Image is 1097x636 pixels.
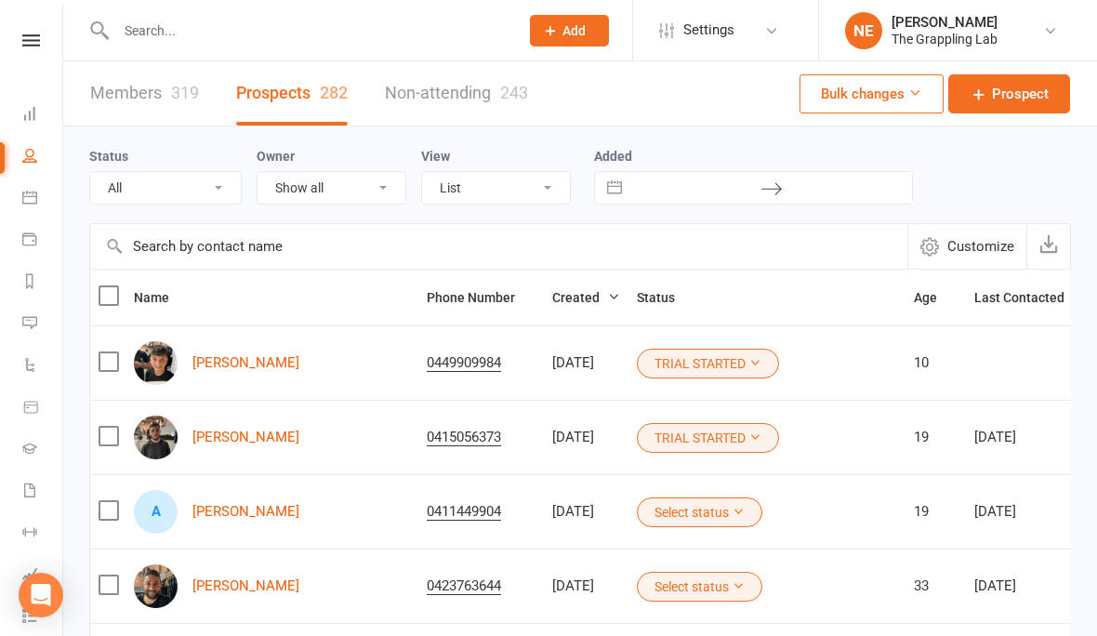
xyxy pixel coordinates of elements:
[134,286,190,309] button: Name
[974,504,1085,520] div: [DATE]
[134,490,178,534] div: Adam
[22,95,64,137] a: Dashboard
[385,61,528,126] a: Non-attending243
[134,416,178,459] img: Ali
[257,149,295,164] label: Owner
[89,149,128,164] label: Status
[134,564,178,608] img: Joseph
[552,290,620,305] span: Created
[552,355,620,371] div: [DATE]
[637,290,695,305] span: Status
[914,578,958,594] div: 33
[637,349,779,378] button: TRIAL STARTED
[974,290,1085,305] span: Last Contacted
[562,23,586,38] span: Add
[598,172,631,204] button: Interact with the calendar and add the check-in date for your trip.
[500,83,528,102] div: 243
[637,423,779,453] button: TRIAL STARTED
[800,74,944,113] button: Bulk changes
[637,286,695,309] button: Status
[552,504,620,520] div: [DATE]
[421,149,450,164] label: View
[192,504,299,520] a: [PERSON_NAME]
[914,290,958,305] span: Age
[947,235,1014,258] span: Customize
[192,578,299,594] a: [PERSON_NAME]
[974,286,1085,309] button: Last Contacted
[683,9,734,51] span: Settings
[111,18,506,44] input: Search...
[427,290,535,305] span: Phone Number
[914,430,958,445] div: 19
[192,430,299,445] a: [PERSON_NAME]
[552,286,620,309] button: Created
[22,220,64,262] a: Payments
[134,341,178,385] img: Joshua
[530,15,609,46] button: Add
[907,224,1026,269] button: Customize
[90,224,907,269] input: Search by contact name
[992,83,1049,105] span: Prospect
[845,12,882,49] div: NE
[637,497,762,527] button: Select status
[914,355,958,371] div: 10
[892,14,998,31] div: [PERSON_NAME]
[914,504,958,520] div: 19
[320,83,348,102] div: 282
[914,286,958,309] button: Age
[974,430,1085,445] div: [DATE]
[90,61,199,126] a: Members319
[192,355,299,371] a: [PERSON_NAME]
[594,149,913,164] label: Added
[427,286,535,309] button: Phone Number
[637,572,762,602] button: Select status
[892,31,998,47] div: The Grappling Lab
[552,578,620,594] div: [DATE]
[19,573,63,617] div: Open Intercom Messenger
[22,137,64,179] a: People
[974,578,1085,594] div: [DATE]
[22,388,64,430] a: Product Sales
[236,61,348,126] a: Prospects282
[22,179,64,220] a: Calendar
[134,290,190,305] span: Name
[22,262,64,304] a: Reports
[171,83,199,102] div: 319
[22,555,64,597] a: Assessments
[552,430,620,445] div: [DATE]
[948,74,1070,113] a: Prospect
